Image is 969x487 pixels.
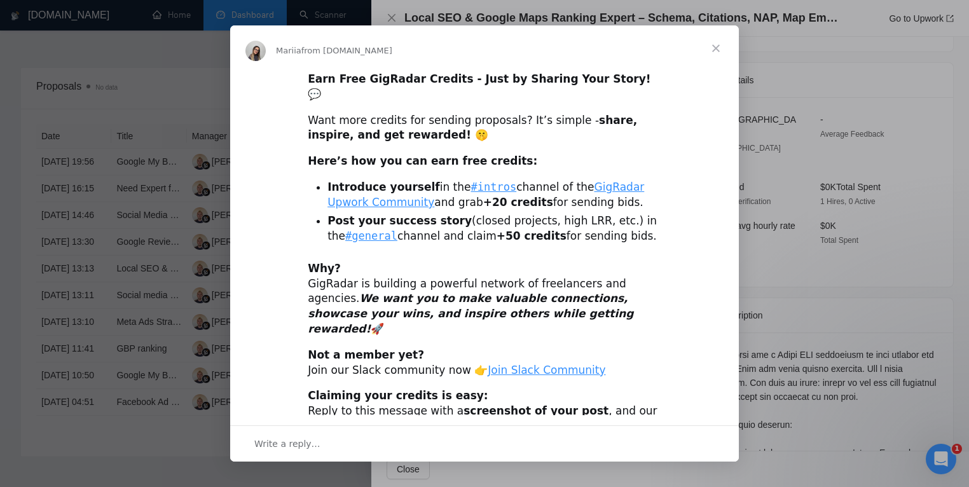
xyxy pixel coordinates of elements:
[693,25,739,71] span: Close
[40,390,50,400] button: Gif picker
[327,181,644,209] a: GigRadar Upwork Community
[497,230,567,242] b: +50 credits
[131,148,244,176] div: Booked!! Thank you!
[20,390,30,400] button: Emoji picker
[10,148,244,186] div: digitalcollaborativellc@gmail.com says…
[327,214,472,227] b: Post your success story
[488,364,605,376] a: Join Slack Community
[301,46,392,55] span: from [DOMAIN_NAME]
[11,363,244,385] textarea: Message…
[20,31,198,130] div: I completely understand your frustration. To make this easier, you can book a call with [PERSON_N...
[141,156,234,168] div: Booked!! Thank you!
[464,404,608,417] b: screenshot of your post
[308,154,537,167] b: Here’s how you can earn free credits:
[327,180,661,210] li: in the channel of the and grab for sending bids.
[276,46,301,55] span: Mariia
[308,389,488,402] b: Claiming your credits is easy:
[62,8,198,27] h1: AI Assistant from GigRadar 📡
[245,41,266,61] img: Profile image for Mariia
[483,196,553,209] b: +20 credits
[345,230,397,242] a: #general
[36,7,57,27] img: Profile image for AI Assistant from GigRadar 📡
[10,224,244,241] div: [DATE]
[10,23,244,148] div: Nazar says…
[10,23,209,138] div: I completely understand your frustration. To make this easier, you can book a call with [PERSON_N...
[20,118,120,128] a: [URL][DOMAIN_NAME]
[254,436,320,452] span: Write a reply…
[60,390,71,400] button: Upload attachment
[20,249,198,261] div: Hi there,
[10,186,126,214] div: You're very welcome!
[10,241,209,356] div: Hi there,Just following up regarding your recent request.Is there anything else we can assist you...
[308,348,661,378] div: Join our Slack community now 👉
[223,5,246,28] div: Close
[20,193,116,206] div: You're very welcome!
[218,385,238,405] button: Send a message…
[308,388,661,434] div: Reply to this message with a , and our Tech Support Team will instantly top up your credits! 💸
[230,425,739,462] div: Open conversation and reply
[10,186,244,224] div: Nazar says…
[308,262,341,275] b: Why?
[308,72,650,85] b: Earn Free GigRadar Credits - Just by Sharing Your Story!
[308,72,661,102] div: 💬
[308,348,424,361] b: Not a member yet?
[308,261,661,337] div: GigRadar is building a powerful network of freelancers and agencies. 🚀
[20,261,198,286] div: Just following up regarding your recent request.
[308,113,661,144] div: Want more credits for sending proposals? It’s simple -
[471,181,517,193] a: #intros
[20,286,198,348] div: Is there anything else we can assist you with or any updates needed on your side? Feel free to le...
[199,5,223,29] button: Home
[308,292,633,335] i: We want you to make valuable connections, showcase your wins, and inspire others while getting re...
[10,241,244,366] div: Nazar says…
[327,181,440,193] b: Introduce yourself
[327,214,661,244] li: (closed projects, high LRR, etc.) in the channel and claim for sending bids.
[8,5,32,29] button: go back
